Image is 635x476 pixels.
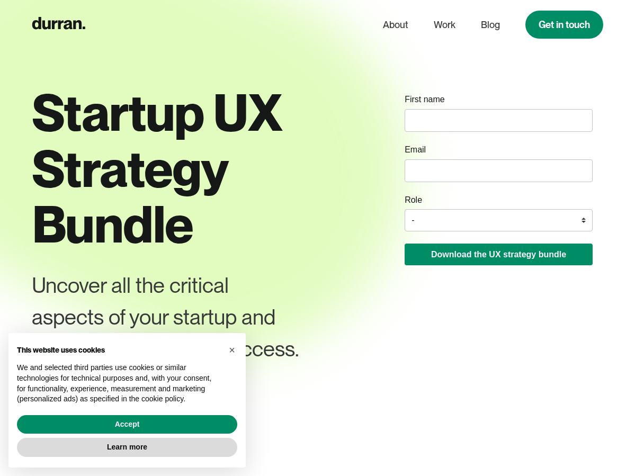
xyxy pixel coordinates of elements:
a: Blog [481,15,500,35]
span: × [229,344,235,356]
a: About [383,15,408,35]
label: Role [405,194,422,206]
p: We and selected third parties use cookies or similar technologies for technical purposes and, wit... [17,363,220,404]
button: Learn more [17,438,237,457]
a: Work [434,15,455,35]
a: home [32,14,85,35]
button: Accept [17,415,237,434]
a: Get in touch [525,11,603,39]
div: Uncover all the critical aspects of your startup and make your product a success. [32,270,301,365]
h1: Startup UX Strategy Bundle [32,85,330,253]
h2: This website uses cookies [17,346,220,355]
label: First name [405,94,445,105]
button: Download the UX strategy bundle [405,244,593,265]
input: email [405,159,593,182]
select: role [405,209,593,231]
input: name [405,109,593,132]
label: Email [405,144,426,156]
button: Close this notice [223,342,240,358]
